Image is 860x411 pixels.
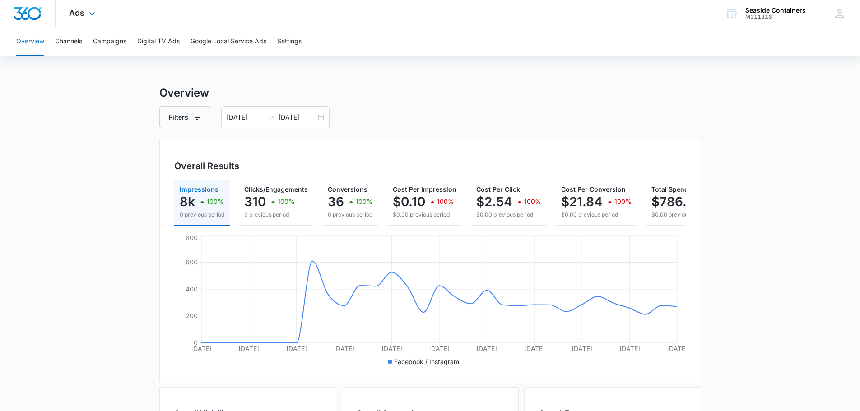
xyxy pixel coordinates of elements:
[180,194,195,209] p: 8k
[328,185,367,193] span: Conversions
[186,285,198,293] tspan: 400
[174,159,239,173] h3: Overall Results
[561,185,626,193] span: Cost Per Conversion
[561,211,632,219] p: $0.00 previous period
[186,312,198,319] tspan: 200
[278,199,295,205] p: 100%
[619,345,640,352] tspan: [DATE]
[16,27,44,56] button: Overview
[745,7,806,14] div: account name
[180,185,218,193] span: Impressions
[69,8,84,18] span: Ads
[268,114,275,121] span: swap-right
[277,27,302,56] button: Settings
[356,199,373,205] p: 100%
[476,194,512,209] p: $2.54
[180,211,224,219] p: 0 previous period
[244,211,308,219] p: 0 previous period
[667,345,688,352] tspan: [DATE]
[207,199,224,205] p: 100%
[286,345,307,352] tspan: [DATE]
[268,114,275,121] span: to
[476,211,541,219] p: $0.00 previous period
[651,194,700,209] p: $786.31
[476,345,497,352] tspan: [DATE]
[328,194,344,209] p: 36
[334,345,354,352] tspan: [DATE]
[437,199,454,205] p: 100%
[238,345,259,352] tspan: [DATE]
[561,194,603,209] p: $21.84
[745,14,806,20] div: account id
[476,185,520,193] span: Cost Per Click
[614,199,632,205] p: 100%
[393,185,456,193] span: Cost Per Impression
[651,211,729,219] p: $0.00 previous period
[651,185,688,193] span: Total Spend
[55,27,82,56] button: Channels
[159,85,701,101] h3: Overview
[393,194,425,209] p: $0.10
[394,357,459,366] p: Facebook / Instagram
[244,185,308,193] span: Clicks/Engagements
[381,345,402,352] tspan: [DATE]
[572,345,592,352] tspan: [DATE]
[227,112,264,122] input: Start date
[279,112,316,122] input: End date
[328,211,373,219] p: 0 previous period
[191,345,212,352] tspan: [DATE]
[137,27,180,56] button: Digital TV Ads
[524,199,541,205] p: 100%
[191,27,266,56] button: Google Local Service Ads
[429,345,450,352] tspan: [DATE]
[186,258,198,266] tspan: 600
[186,234,198,241] tspan: 800
[244,194,266,209] p: 310
[524,345,544,352] tspan: [DATE]
[194,339,198,346] tspan: 0
[159,106,210,128] button: Filters
[93,27,126,56] button: Campaigns
[393,211,456,219] p: $0.00 previous period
